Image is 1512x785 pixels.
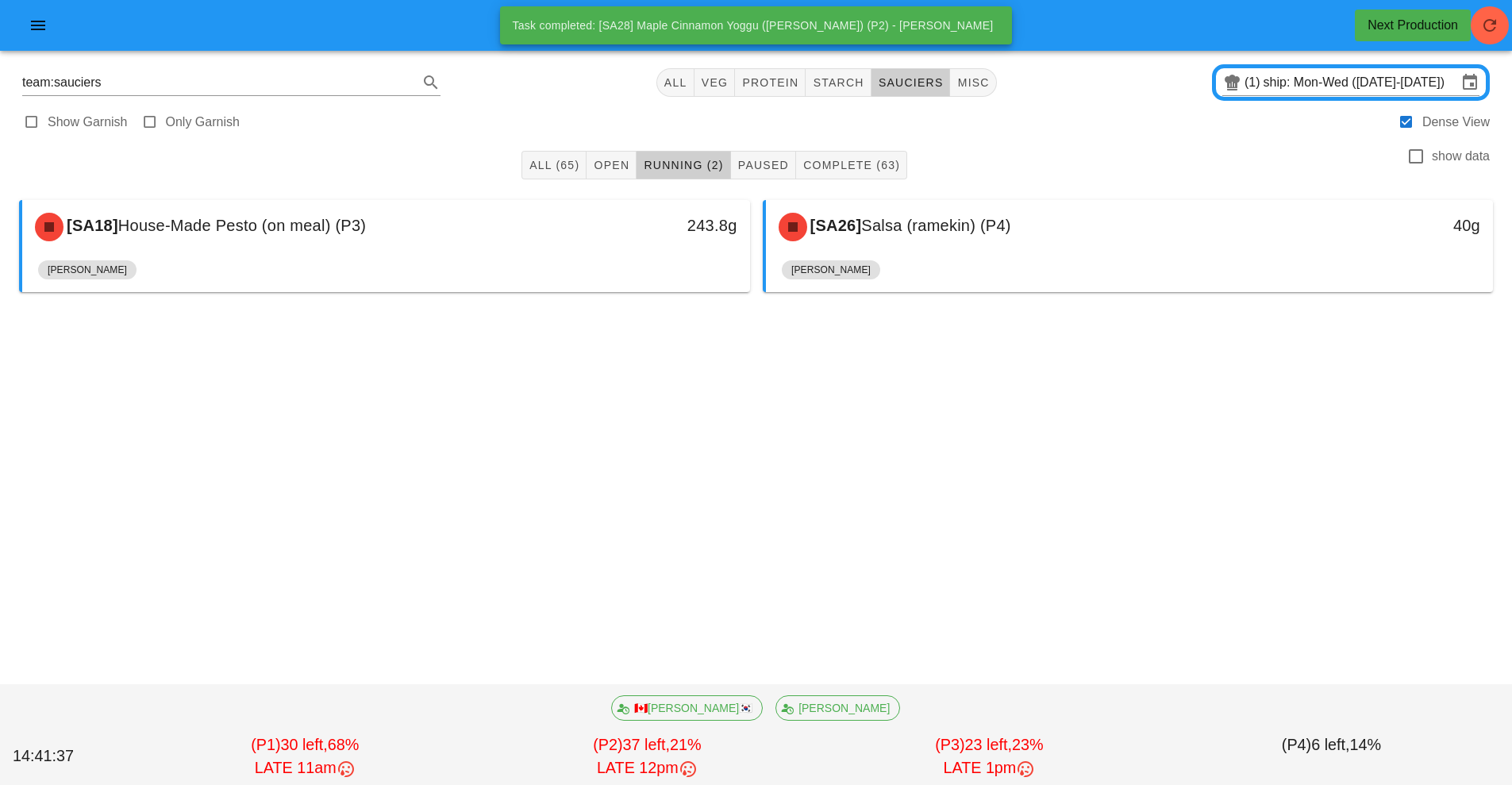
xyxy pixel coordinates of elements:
span: [PERSON_NAME] [791,260,871,279]
button: Paused [731,151,796,179]
button: sauciers [871,68,951,97]
div: (1) [1245,75,1264,90]
button: starch [806,68,871,97]
button: Running (2) [637,151,730,179]
label: show data [1432,148,1490,164]
div: 40g [1319,213,1480,238]
span: [SA26] [807,217,862,234]
div: Next Production [1368,16,1458,35]
button: Open [587,151,637,179]
button: All [656,68,694,97]
label: Only Garnish [166,114,240,130]
button: All (65) [521,151,587,179]
span: Paused [737,159,789,171]
button: misc [950,68,996,97]
span: Salsa (ramekin) (P4) [861,217,1010,234]
span: misc [956,76,989,89]
span: Running (2) [643,159,723,171]
label: Dense View [1422,114,1490,130]
button: veg [694,68,736,97]
span: House-Made Pesto (on meal) (P3) [118,217,366,234]
div: 243.8g [575,213,737,238]
label: Show Garnish [48,114,128,130]
span: All [664,76,687,89]
span: Open [593,159,629,171]
span: Complete (63) [802,159,900,171]
span: All (65) [529,159,579,171]
button: Complete (63) [796,151,907,179]
span: [PERSON_NAME] [48,260,127,279]
span: sauciers [878,76,944,89]
span: starch [812,76,864,89]
button: protein [735,68,806,97]
span: protein [741,76,798,89]
span: [SA18] [63,217,118,234]
span: veg [701,76,729,89]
